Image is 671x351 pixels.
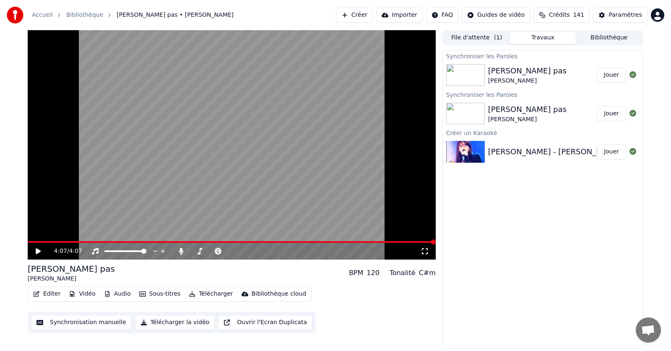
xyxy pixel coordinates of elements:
span: Crédits [549,11,570,19]
button: Jouer [597,106,626,121]
button: Éditer [30,288,64,300]
button: Jouer [597,144,626,159]
div: Tonalité [390,268,416,278]
div: / [54,247,74,255]
button: FAQ [426,8,458,23]
div: Créer un Karaoké [443,127,643,138]
div: Bibliothèque cloud [252,290,306,298]
nav: breadcrumb [32,11,234,19]
button: Synchronisation manuelle [31,315,132,330]
div: [PERSON_NAME] pas [488,104,567,115]
div: [PERSON_NAME] [28,275,115,283]
button: Jouer [597,68,626,83]
div: Synchroniser les Paroles [443,51,643,61]
div: C#m [419,268,436,278]
button: Ouvrir l'Ecran Duplicata [218,315,312,330]
span: [PERSON_NAME] pas • [PERSON_NAME] [117,11,234,19]
button: Télécharger la vidéo [135,315,215,330]
div: [PERSON_NAME] pas [28,263,115,275]
div: BPM [349,268,363,278]
button: Vidéo [65,288,99,300]
div: [PERSON_NAME] - [PERSON_NAME] pas [488,146,637,158]
div: [PERSON_NAME] [488,77,567,85]
div: Synchroniser les Paroles [443,89,643,99]
a: Bibliothèque [66,11,103,19]
button: Travaux [510,32,576,44]
div: 120 [367,268,380,278]
button: Importer [376,8,423,23]
button: Télécharger [185,288,236,300]
button: File d'attente [444,32,510,44]
button: Audio [101,288,134,300]
img: youka [7,7,23,23]
div: [PERSON_NAME] [488,115,567,124]
div: Ouvrir le chat [636,317,661,343]
div: [PERSON_NAME] pas [488,65,567,77]
span: ( 1 ) [494,34,502,42]
button: Créer [336,8,373,23]
span: 141 [573,11,584,19]
a: Accueil [32,11,53,19]
div: Paramètres [609,11,642,19]
button: Paramètres [593,8,648,23]
button: Crédits141 [533,8,590,23]
span: 4:07 [54,247,67,255]
button: Sous-titres [136,288,184,300]
button: Bibliothèque [576,32,642,44]
span: 4:07 [69,247,82,255]
button: Guides de vidéo [462,8,530,23]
